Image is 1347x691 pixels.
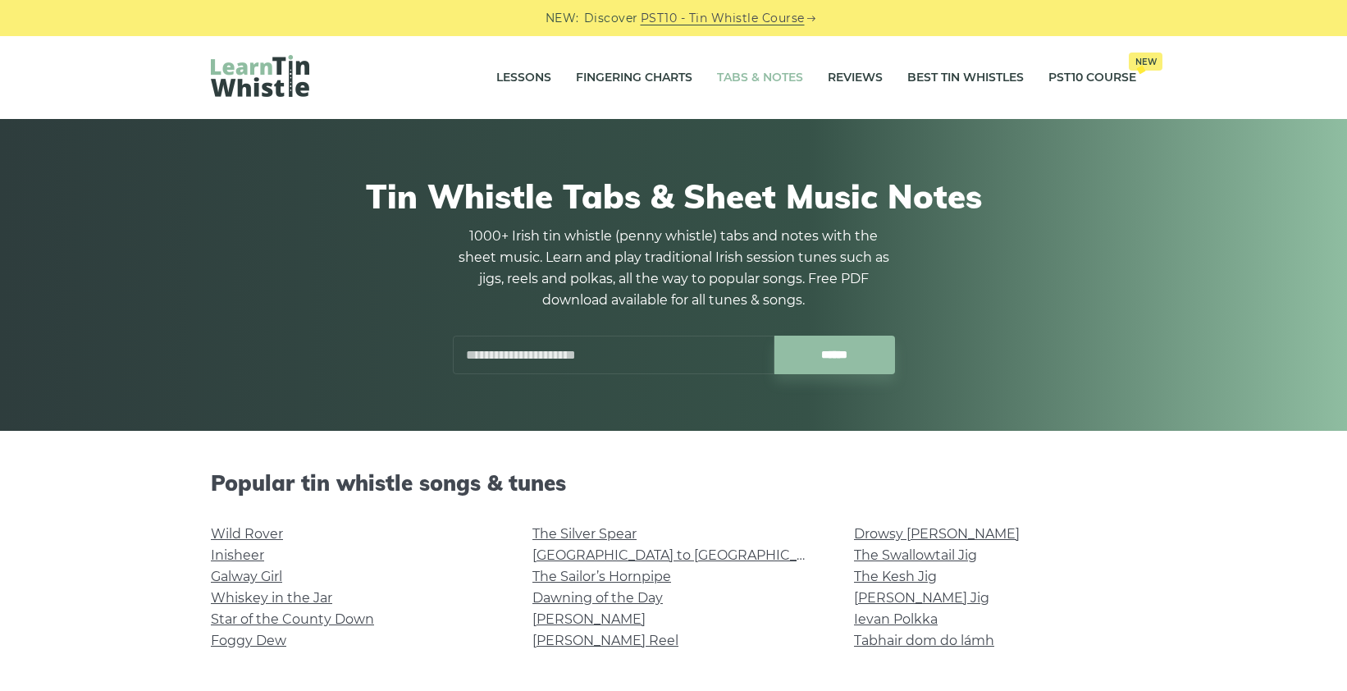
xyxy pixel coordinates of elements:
a: Drowsy [PERSON_NAME] [854,526,1020,542]
a: PST10 CourseNew [1048,57,1136,98]
a: Galway Girl [211,569,282,584]
a: Star of the County Down [211,611,374,627]
a: Wild Rover [211,526,283,542]
h2: Popular tin whistle songs & tunes [211,470,1136,496]
a: The Silver Spear [532,526,637,542]
a: Tabs & Notes [717,57,803,98]
a: Foggy Dew [211,633,286,648]
h1: Tin Whistle Tabs & Sheet Music Notes [211,176,1136,216]
a: Lessons [496,57,551,98]
a: The Sailor’s Hornpipe [532,569,671,584]
a: [PERSON_NAME] Reel [532,633,678,648]
a: Best Tin Whistles [907,57,1024,98]
a: Dawning of the Day [532,590,663,606]
a: The Kesh Jig [854,569,937,584]
a: [PERSON_NAME] Jig [854,590,989,606]
a: The Swallowtail Jig [854,547,977,563]
a: Tabhair dom do lámh [854,633,994,648]
a: [GEOGRAPHIC_DATA] to [GEOGRAPHIC_DATA] [532,547,835,563]
a: Ievan Polkka [854,611,938,627]
a: Inisheer [211,547,264,563]
img: LearnTinWhistle.com [211,55,309,97]
span: New [1129,53,1162,71]
p: 1000+ Irish tin whistle (penny whistle) tabs and notes with the sheet music. Learn and play tradi... [452,226,895,311]
a: Whiskey in the Jar [211,590,332,606]
a: [PERSON_NAME] [532,611,646,627]
a: Fingering Charts [576,57,692,98]
a: Reviews [828,57,883,98]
